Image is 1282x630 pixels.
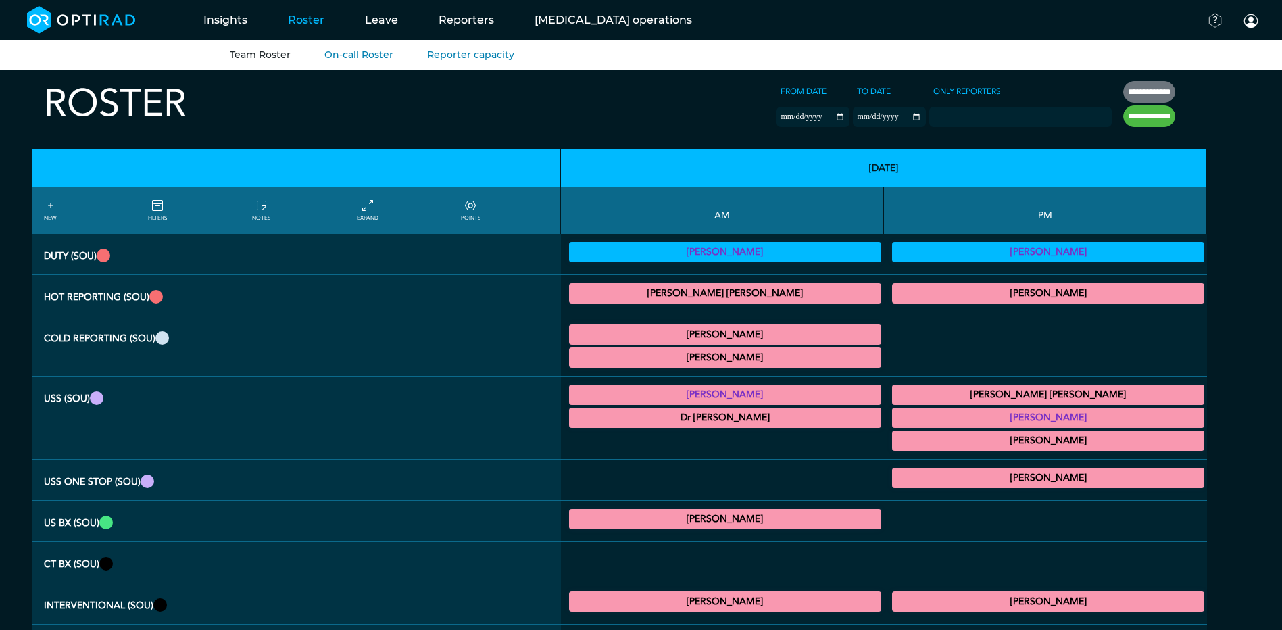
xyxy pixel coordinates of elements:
[252,198,270,222] a: show/hide notes
[571,285,879,301] summary: [PERSON_NAME] [PERSON_NAME]
[230,49,291,61] a: Team Roster
[853,81,895,101] label: To date
[27,6,136,34] img: brand-opti-rad-logos-blue-and-white-d2f68631ba2948856bd03f2d395fb146ddc8fb01b4b6e9315ea85fa773367...
[569,509,881,529] div: US Interventional General 09:00 - 13:00
[931,109,998,121] input: null
[929,81,1005,101] label: Only Reporters
[569,283,881,304] div: CT Trauma & Urgent/MRI Trauma & Urgent 09:00 - 13:00
[32,501,561,542] th: US Bx (SOU)
[892,408,1204,428] div: General US 13:00 - 17:00
[894,433,1202,449] summary: [PERSON_NAME]
[776,81,831,101] label: From date
[894,410,1202,426] summary: [PERSON_NAME]
[32,542,561,583] th: CT Bx (SOU)
[571,511,879,527] summary: [PERSON_NAME]
[892,468,1204,488] div: General US 14:00 - 16:00
[569,242,881,262] div: Vetting 09:00 - 13:00
[569,385,881,405] div: General US 09:00 - 13:00
[892,385,1204,405] div: US General Adult 13:00 - 17:00
[427,49,514,61] a: Reporter capacity
[571,349,879,366] summary: [PERSON_NAME]
[561,187,884,234] th: AM
[571,387,879,403] summary: [PERSON_NAME]
[32,316,561,377] th: Cold Reporting (SOU)
[32,583,561,625] th: Interventional (SOU)
[561,149,1208,187] th: [DATE]
[894,387,1202,403] summary: [PERSON_NAME] [PERSON_NAME]
[892,283,1204,304] div: MRI Trauma & Urgent/CT Trauma & Urgent 13:00 - 17:00
[894,244,1202,260] summary: [PERSON_NAME]
[892,431,1204,451] div: US General Paediatric 13:00 - 17:00
[44,198,57,222] a: NEW
[32,377,561,460] th: USS (SOU)
[324,49,393,61] a: On-call Roster
[571,326,879,343] summary: [PERSON_NAME]
[892,242,1204,262] div: Vetting (30 PF Points) 13:00 - 17:00
[571,244,879,260] summary: [PERSON_NAME]
[148,198,167,222] a: FILTERS
[32,275,561,316] th: Hot Reporting (SOU)
[569,591,881,612] div: IR General Diagnostic/IR General Interventional 07:15 - 13:00
[892,591,1204,612] div: IR General Interventional/IR General Diagnostic 13:00 - 17:00
[569,408,881,428] div: General US 09:00 - 12:30
[894,470,1202,486] summary: [PERSON_NAME]
[569,324,881,345] div: General CT/General MRI 09:00 - 11:00
[44,81,187,126] h2: Roster
[32,460,561,501] th: USS One Stop (SOU)
[32,234,561,275] th: Duty (SOU)
[569,347,881,368] div: General MRI/General CT 11:00 - 13:00
[894,593,1202,610] summary: [PERSON_NAME]
[571,593,879,610] summary: [PERSON_NAME]
[357,198,378,222] a: collapse/expand entries
[894,285,1202,301] summary: [PERSON_NAME]
[461,198,480,222] a: collapse/expand expected points
[571,410,879,426] summary: Dr [PERSON_NAME]
[884,187,1207,234] th: PM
